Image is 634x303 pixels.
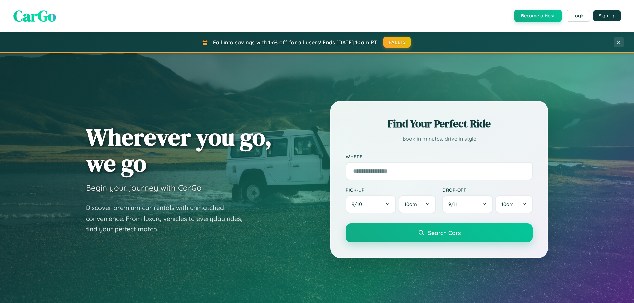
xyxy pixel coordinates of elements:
[442,195,493,213] button: 9/11
[346,187,436,193] label: Pick-up
[448,201,461,207] span: 9 / 11
[442,187,533,193] label: Drop-off
[346,223,533,242] button: Search Cars
[405,201,417,207] span: 10am
[495,195,533,213] button: 10am
[213,39,378,45] span: Fall into savings with 15% off for all users! Ends [DATE] 10am PT.
[346,154,533,159] label: Where
[346,134,533,144] p: Book in minutes, drive in style
[13,5,56,27] span: CarGo
[428,229,461,236] span: Search Cars
[593,10,621,21] button: Sign Up
[383,37,411,48] button: FALL15
[86,124,272,176] h1: Wherever you go, we go
[346,116,533,131] h2: Find Your Perfect Ride
[567,10,590,22] button: Login
[346,195,396,213] button: 9/10
[86,183,202,193] h3: Begin your journey with CarGo
[352,201,365,207] span: 9 / 10
[514,10,562,22] button: Become a Host
[399,195,436,213] button: 10am
[501,201,514,207] span: 10am
[86,202,251,235] p: Discover premium car rentals with unmatched convenience. From luxury vehicles to everyday rides, ...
